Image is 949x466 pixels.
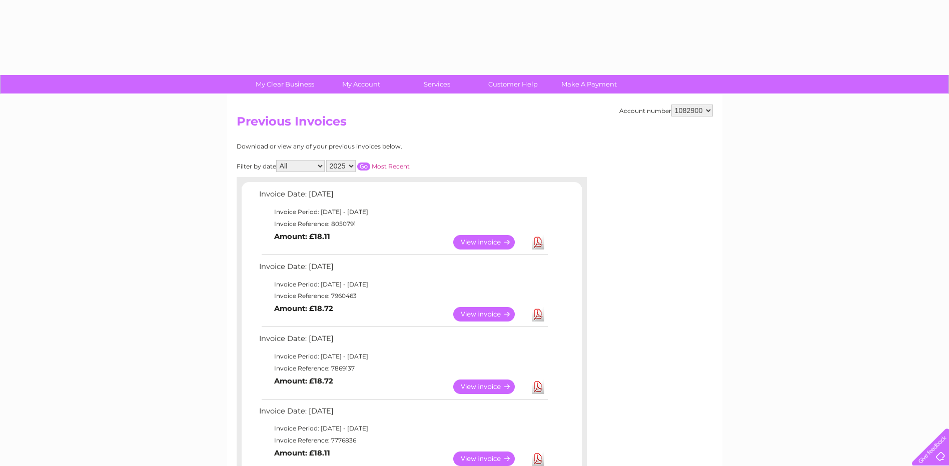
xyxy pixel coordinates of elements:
[453,379,527,394] a: View
[274,448,330,457] b: Amount: £18.11
[257,350,549,362] td: Invoice Period: [DATE] - [DATE]
[532,451,544,466] a: Download
[257,290,549,302] td: Invoice Reference: 7960463
[257,278,549,290] td: Invoice Period: [DATE] - [DATE]
[453,235,527,249] a: View
[237,143,499,150] div: Download or view any of your previous invoices below.
[257,260,549,278] td: Invoice Date: [DATE]
[257,187,549,206] td: Invoice Date: [DATE]
[548,75,630,93] a: Make A Payment
[396,75,478,93] a: Services
[257,434,549,446] td: Invoice Reference: 7776836
[237,160,499,172] div: Filter by date
[532,235,544,249] a: Download
[274,232,330,241] b: Amount: £18.11
[274,376,333,385] b: Amount: £18.72
[453,307,527,321] a: View
[257,404,549,423] td: Invoice Date: [DATE]
[532,379,544,394] a: Download
[257,362,549,374] td: Invoice Reference: 7869137
[257,218,549,230] td: Invoice Reference: 8050791
[453,451,527,466] a: View
[257,206,549,218] td: Invoice Period: [DATE] - [DATE]
[619,104,713,116] div: Account number
[244,75,326,93] a: My Clear Business
[372,162,410,170] a: Most Recent
[472,75,554,93] a: Customer Help
[237,114,713,133] h2: Previous Invoices
[532,307,544,321] a: Download
[257,422,549,434] td: Invoice Period: [DATE] - [DATE]
[320,75,402,93] a: My Account
[257,332,549,350] td: Invoice Date: [DATE]
[274,304,333,313] b: Amount: £18.72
